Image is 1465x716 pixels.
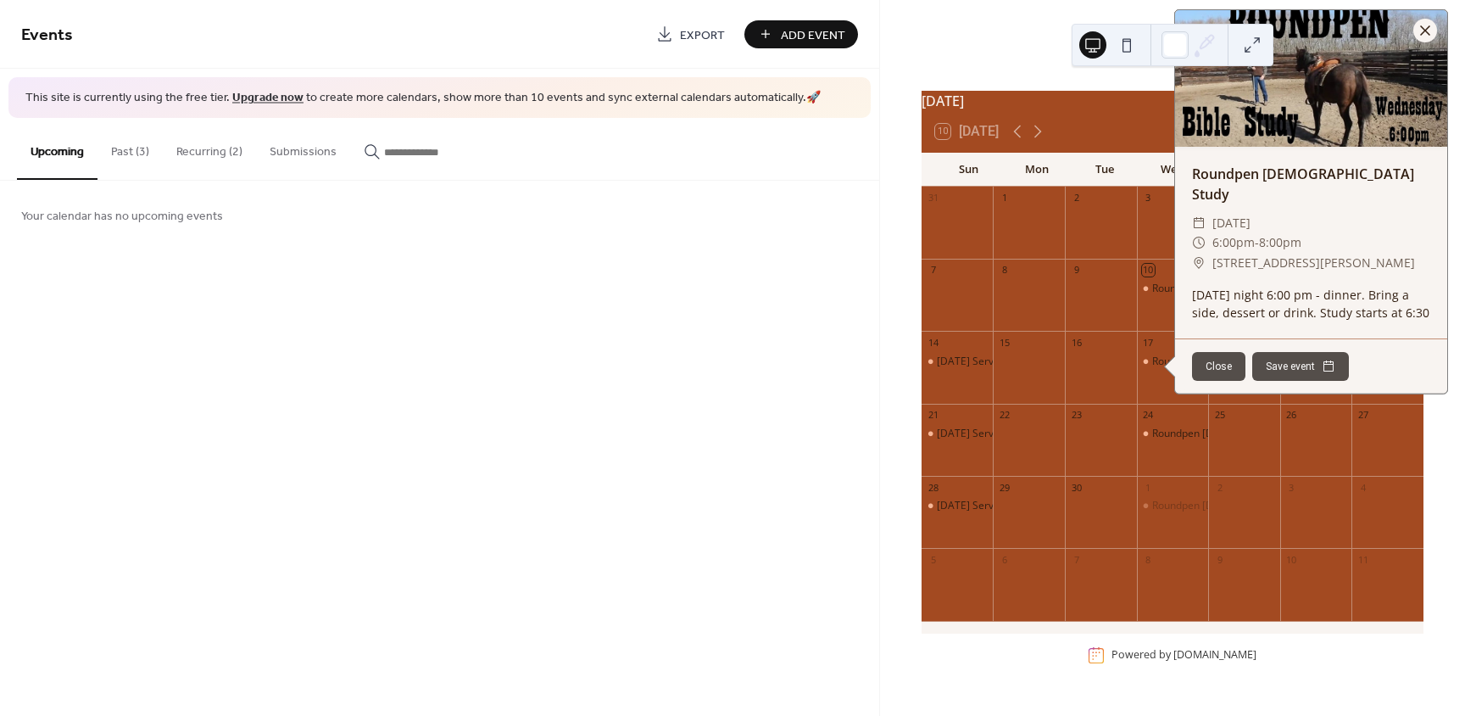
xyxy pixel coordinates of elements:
div: Roundpen Bible Study [1137,499,1209,513]
span: Add Event [781,26,845,44]
div: 31 [927,192,939,204]
button: Save event [1252,352,1349,381]
div: 9 [1070,264,1083,277]
div: ​ [1192,253,1206,273]
span: This site is currently using the free tier. to create more calendars, show more than 10 events an... [25,90,821,107]
div: 1 [998,192,1011,204]
div: [DATE] Services [937,427,1012,441]
a: [DOMAIN_NAME] [1173,648,1256,663]
span: [DATE] [1212,213,1251,233]
button: Add Event [744,20,858,48]
div: Sunday Services [922,499,994,513]
div: 7 [1070,553,1083,566]
span: [STREET_ADDRESS][PERSON_NAME] [1212,253,1415,273]
span: - [1255,232,1259,253]
div: 8 [998,264,1011,277]
span: Events [21,19,73,52]
button: Submissions [256,118,350,178]
div: 4 [1356,481,1369,494]
div: 26 [1285,409,1298,422]
button: Close [1192,352,1245,381]
div: 17 [1142,336,1155,349]
div: 5 [927,553,939,566]
div: 16 [1070,336,1083,349]
div: Roundpen Bible Study [1137,282,1209,296]
a: Export [643,20,738,48]
div: 30 [1070,481,1083,494]
div: Roundpen [DEMOGRAPHIC_DATA] Study [1152,355,1343,369]
div: 1 [1142,481,1155,494]
div: 24 [1142,409,1155,422]
div: Powered by [1111,648,1256,663]
div: Roundpen Bible Study [1137,427,1209,441]
div: [DATE] Services [937,499,1012,513]
a: Upgrade now [232,87,304,109]
div: 3 [1285,481,1298,494]
span: 6:00pm [1212,232,1255,253]
div: 23 [1070,409,1083,422]
div: 6 [998,553,1011,566]
div: [DATE] Services [937,355,1012,369]
div: Roundpen [DEMOGRAPHIC_DATA] Study [1175,164,1447,204]
div: ​ [1192,232,1206,253]
span: Your calendar has no upcoming events [21,207,223,225]
span: 8:00pm [1259,232,1301,253]
div: 10 [1142,264,1155,277]
div: 9 [1213,553,1226,566]
div: Tue [1071,153,1139,187]
div: 14 [927,336,939,349]
div: ​ [1192,213,1206,233]
div: 2 [1213,481,1226,494]
button: Past (3) [97,118,163,178]
div: 25 [1213,409,1226,422]
div: 22 [998,409,1011,422]
div: 8 [1142,553,1155,566]
button: Upcoming [17,118,97,180]
div: Sunday Services [922,355,994,369]
div: Mon [1003,153,1071,187]
div: 15 [998,336,1011,349]
div: 27 [1356,409,1369,422]
div: 3 [1142,192,1155,204]
div: Roundpen [DEMOGRAPHIC_DATA] Study [1152,427,1343,441]
div: 2 [1070,192,1083,204]
span: Export [680,26,725,44]
div: Roundpen Bible Study [1137,355,1209,369]
div: 28 [927,481,939,494]
div: Wed [1139,153,1206,187]
div: 21 [927,409,939,422]
div: [DATE] [922,91,1423,111]
div: 29 [998,481,1011,494]
div: Sunday Services [922,427,994,441]
div: Sun [935,153,1003,187]
div: Roundpen [DEMOGRAPHIC_DATA] Study [1152,499,1343,513]
button: Recurring (2) [163,118,256,178]
div: Roundpen [DEMOGRAPHIC_DATA] Study [1152,282,1343,296]
div: 11 [1356,553,1369,566]
div: 10 [1285,553,1298,566]
div: 7 [927,264,939,277]
div: [DATE] night 6:00 pm - dinner. Bring a side, dessert or drink. Study starts at 6:30 [1175,286,1447,322]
